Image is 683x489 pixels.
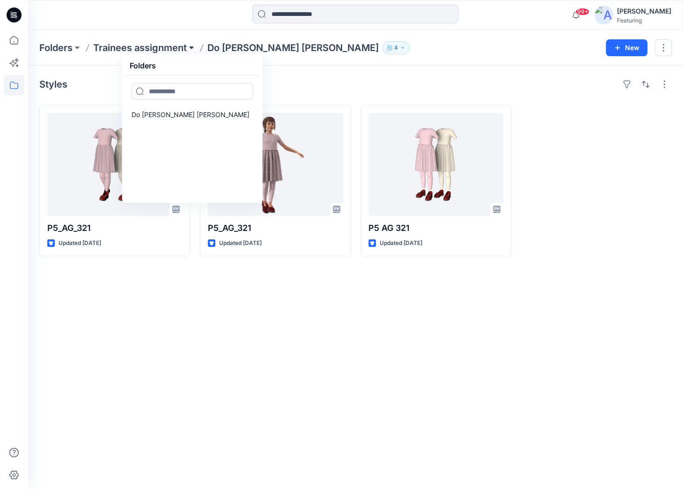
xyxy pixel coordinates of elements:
[208,113,343,216] a: P5_AG_321
[47,113,183,216] a: P5_AG_321
[575,8,589,15] span: 99+
[39,79,67,90] h4: Styles
[47,222,183,235] p: P5_AG_321
[380,238,422,248] p: Updated [DATE]
[368,113,504,216] a: P5 AG 321
[368,222,504,235] p: P5 AG 321
[59,238,101,248] p: Updated [DATE]
[394,43,398,53] p: 4
[617,6,671,17] div: [PERSON_NAME]
[124,56,162,75] h5: Folders
[208,222,343,235] p: P5_AG_321
[132,109,250,120] p: Do [PERSON_NAME] [PERSON_NAME]
[382,41,410,54] button: 4
[219,238,262,248] p: Updated [DATE]
[606,39,647,56] button: New
[39,41,73,54] a: Folders
[93,41,187,54] a: Trainees assignment
[207,41,379,54] p: Do [PERSON_NAME] [PERSON_NAME]
[595,6,613,24] img: avatar
[126,105,259,124] a: Do [PERSON_NAME] [PERSON_NAME]
[617,17,671,24] div: Featuring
